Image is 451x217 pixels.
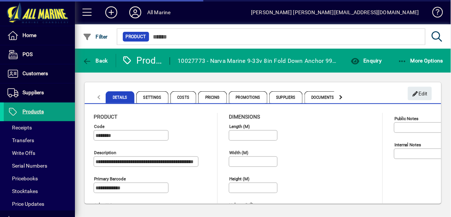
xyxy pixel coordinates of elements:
a: POS [4,45,75,64]
span: Promotions [229,91,267,103]
button: Back [81,54,110,67]
a: Knowledge Base [427,1,442,26]
span: Customers [22,70,48,76]
mat-label: Public Notes [394,116,419,121]
span: Product [94,114,117,120]
button: Profile [123,6,147,19]
app-page-header-button: Back [75,54,116,67]
mat-label: Length (m) [229,124,250,129]
mat-label: Internal Notes [394,142,421,147]
mat-label: Sales unit [94,202,113,208]
mat-label: Primary barcode [94,176,126,181]
span: Stocktakes [7,188,38,194]
a: Stocktakes [4,185,75,198]
span: Home [22,32,36,38]
span: Dimensions [229,114,260,120]
div: 10027773 - Narva Marine 9-33v 8in Fold Down Anchor 99140BL Lamp [178,55,337,67]
span: Serial Numbers [7,163,47,169]
span: POS [22,51,33,57]
span: Enquiry [351,58,382,64]
span: Write Offs [7,150,35,156]
a: Customers [4,64,75,83]
span: Documents / Images [305,91,358,103]
span: Pricebooks [7,175,38,181]
span: Edit [412,88,428,100]
a: Pricebooks [4,172,75,185]
a: Transfers [4,134,75,147]
button: Filter [81,30,110,43]
mat-label: Description [94,150,116,155]
a: Home [4,26,75,45]
mat-label: Height (m) [229,176,249,181]
a: Serial Numbers [4,159,75,172]
a: Price Updates [4,198,75,210]
div: All Marine [147,6,171,18]
span: Settings [136,91,169,103]
mat-label: Code [94,124,105,129]
span: Receipts [7,125,32,131]
span: Back [83,58,108,64]
sup: 3 [250,202,252,205]
span: Suppliers [269,91,303,103]
mat-label: Volume (m ) [229,202,254,208]
span: Costs [170,91,197,103]
span: Details [106,91,134,103]
span: Filter [83,34,108,40]
button: Add [99,6,123,19]
a: Suppliers [4,83,75,102]
a: Receipts [4,121,75,134]
span: More Options [398,58,444,64]
button: Enquiry [349,54,384,67]
a: Write Offs [4,147,75,159]
mat-label: Width (m) [229,150,248,155]
span: Suppliers [22,89,44,95]
div: [PERSON_NAME] [PERSON_NAME][EMAIL_ADDRESS][DOMAIN_NAME] [251,6,419,18]
span: Price Updates [7,201,44,207]
span: Pricing [198,91,227,103]
button: Edit [408,87,432,100]
div: Product [122,55,163,67]
button: More Options [396,54,445,67]
span: Transfers [7,137,34,143]
span: Product [126,33,146,40]
span: Products [22,109,44,114]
